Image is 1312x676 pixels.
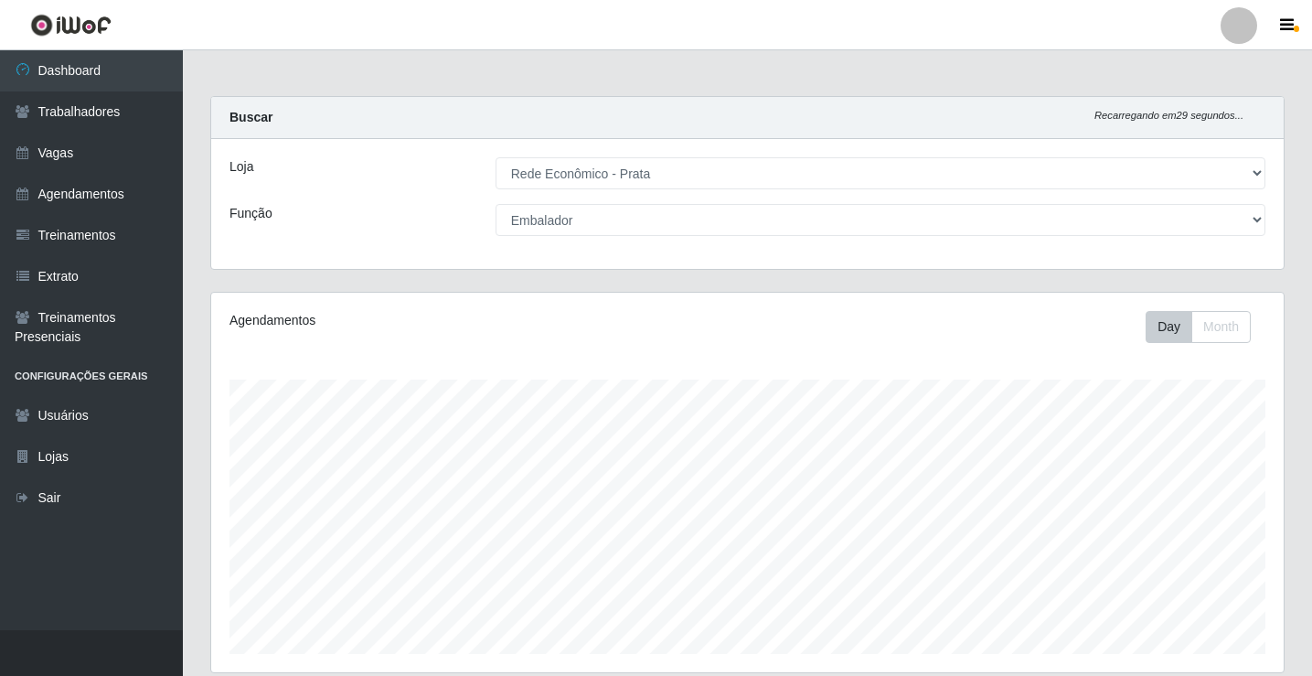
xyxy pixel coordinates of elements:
[229,311,645,330] div: Agendamentos
[1191,311,1251,343] button: Month
[1146,311,1192,343] button: Day
[229,204,272,223] label: Função
[229,157,253,177] label: Loja
[1094,110,1243,121] i: Recarregando em 29 segundos...
[1146,311,1265,343] div: Toolbar with button groups
[229,110,272,124] strong: Buscar
[1146,311,1251,343] div: First group
[30,14,112,37] img: CoreUI Logo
